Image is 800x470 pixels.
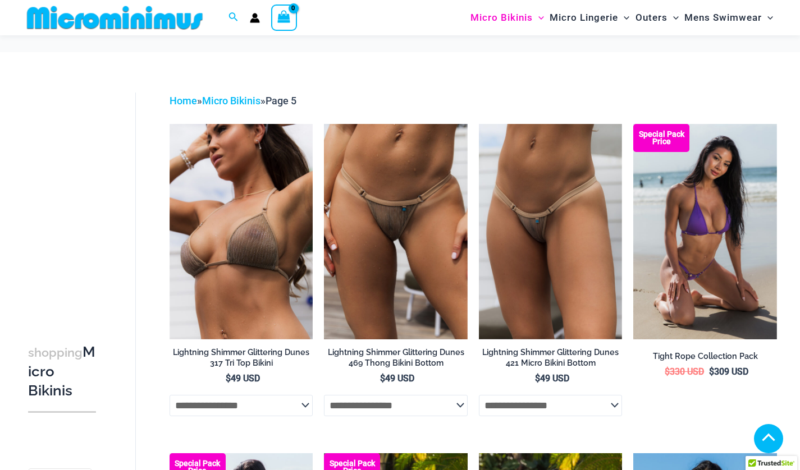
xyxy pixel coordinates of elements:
a: Account icon link [250,13,260,23]
bdi: 49 USD [226,373,260,384]
span: $ [380,373,385,384]
b: Special Pack Price [633,131,689,145]
bdi: 309 USD [709,366,748,377]
bdi: 330 USD [665,366,704,377]
img: Lightning Shimmer Glittering Dunes 421 Micro 01 [479,124,623,339]
img: Lightning Shimmer Glittering Dunes 317 Tri Top 01 [170,124,313,339]
a: Micro Bikinis [202,95,260,107]
a: View Shopping Cart, empty [271,4,297,30]
span: Menu Toggle [618,3,629,32]
h2: Lightning Shimmer Glittering Dunes 421 Micro Bikini Bottom [479,347,623,368]
img: MM SHOP LOGO FLAT [22,5,207,30]
span: Page 5 [266,95,296,107]
span: shopping [28,345,83,360]
img: Lightning Shimmer Glittering Dunes 469 Thong 01 [324,124,468,339]
a: Search icon link [228,11,239,25]
span: $ [535,373,540,384]
span: $ [709,366,714,377]
h2: Tight Rope Collection Pack [633,351,777,362]
span: » » [170,95,296,107]
bdi: 49 USD [535,373,569,384]
span: Micro Lingerie [550,3,618,32]
h2: Lightning Shimmer Glittering Dunes 317 Tri Top Bikini [170,347,313,368]
a: Home [170,95,197,107]
span: $ [226,373,231,384]
a: Lightning Shimmer Glittering Dunes 469 Thong Bikini Bottom [324,347,468,372]
nav: Site Navigation [466,2,778,34]
a: Mens SwimwearMenu ToggleMenu Toggle [682,3,776,32]
span: Mens Swimwear [684,3,762,32]
a: Micro BikinisMenu ToggleMenu Toggle [468,3,547,32]
a: Lightning Shimmer Glittering Dunes 421 Micro 01Lightning Shimmer Glittering Dunes 317 Tri Top 421... [479,124,623,339]
bdi: 49 USD [380,373,414,384]
span: Micro Bikinis [470,3,533,32]
h2: Lightning Shimmer Glittering Dunes 469 Thong Bikini Bottom [324,347,468,368]
a: Micro LingerieMenu ToggleMenu Toggle [547,3,632,32]
img: Tight Rope Grape 319 Tri Top 4212 Micro Bottom 01 [633,124,777,339]
a: OutersMenu ToggleMenu Toggle [633,3,682,32]
span: Menu Toggle [762,3,773,32]
a: Tight Rope Collection Pack [633,351,777,366]
span: Outers [636,3,668,32]
a: Lightning Shimmer Glittering Dunes 421 Micro Bikini Bottom [479,347,623,372]
span: $ [665,366,670,377]
iframe: TrustedSite Certified [28,84,129,308]
span: Menu Toggle [668,3,679,32]
a: Lightning Shimmer Glittering Dunes 317 Tri Top Bikini [170,347,313,372]
a: Lightning Shimmer Glittering Dunes 317 Tri Top 01Lightning Shimmer Glittering Dunes 317 Tri Top 4... [170,124,313,339]
a: Tight Rope Grape 319 Tri Top 4212 Micro Bottom 01 Tight Rope Turquoise 319 Tri Top 4228 Thong Bot... [633,124,777,339]
a: Lightning Shimmer Glittering Dunes 469 Thong 01Lightning Shimmer Glittering Dunes 317 Tri Top 469... [324,124,468,339]
span: Menu Toggle [533,3,544,32]
h3: Micro Bikinis [28,343,96,400]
